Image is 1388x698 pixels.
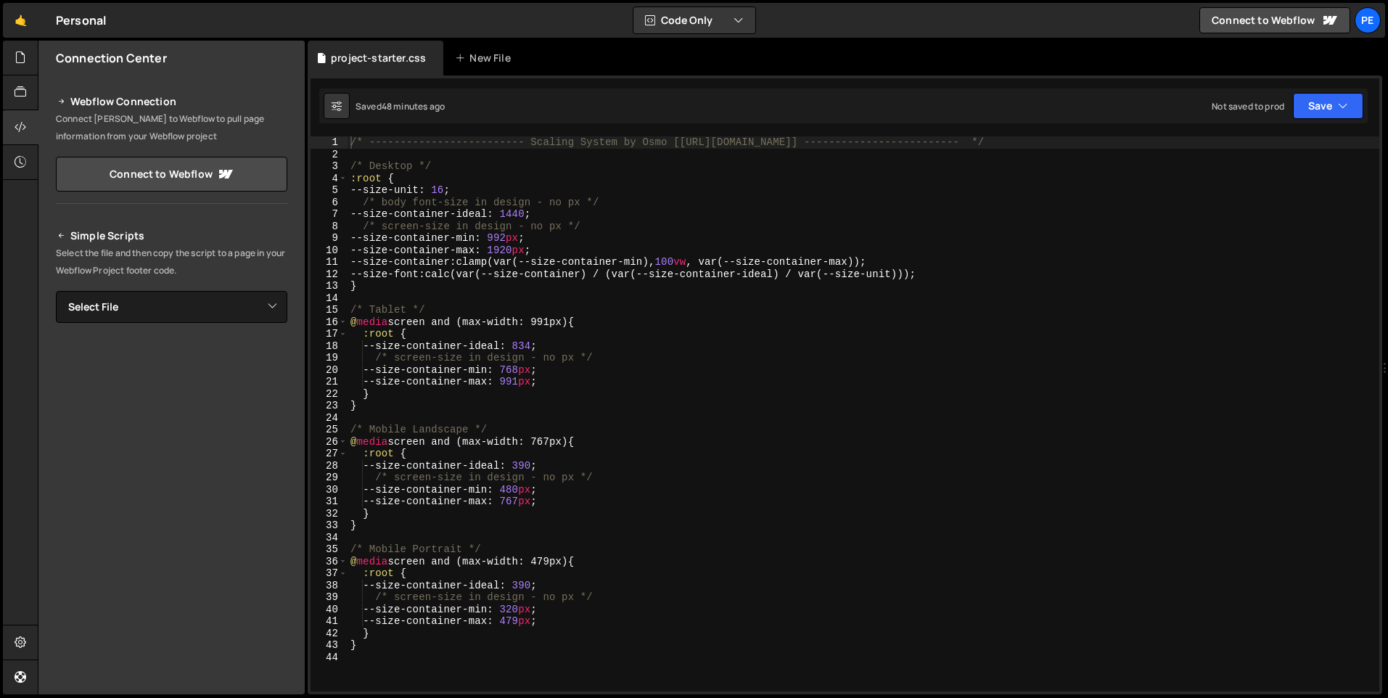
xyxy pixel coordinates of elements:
[311,604,348,616] div: 40
[311,184,348,197] div: 5
[311,221,348,233] div: 8
[311,149,348,161] div: 2
[311,160,348,173] div: 3
[311,340,348,353] div: 18
[311,197,348,209] div: 6
[3,3,38,38] a: 🤙
[1293,93,1363,119] button: Save
[56,157,287,192] a: Connect to Webflow
[311,376,348,388] div: 21
[311,328,348,340] div: 17
[311,268,348,281] div: 12
[1212,100,1284,112] div: Not saved to prod
[311,304,348,316] div: 15
[311,472,348,484] div: 29
[311,639,348,652] div: 43
[311,400,348,412] div: 23
[311,484,348,496] div: 30
[56,93,287,110] h2: Webflow Connection
[311,520,348,532] div: 33
[311,232,348,245] div: 9
[311,280,348,292] div: 13
[311,532,348,544] div: 34
[311,460,348,472] div: 28
[311,424,348,436] div: 25
[311,256,348,268] div: 11
[382,100,445,112] div: 48 minutes ago
[56,50,167,66] h2: Connection Center
[311,173,348,185] div: 4
[311,352,348,364] div: 19
[56,110,287,145] p: Connect [PERSON_NAME] to Webflow to pull page information from your Webflow project
[311,543,348,556] div: 35
[356,100,445,112] div: Saved
[311,615,348,628] div: 41
[1199,7,1350,33] a: Connect to Webflow
[1355,7,1381,33] a: Pe
[311,208,348,221] div: 7
[311,316,348,329] div: 16
[311,136,348,149] div: 1
[311,508,348,520] div: 32
[331,51,426,65] div: project-starter.css
[311,652,348,664] div: 44
[311,448,348,460] div: 27
[633,7,755,33] button: Code Only
[311,292,348,305] div: 14
[311,580,348,592] div: 38
[56,12,106,29] div: Personal
[56,227,287,245] h2: Simple Scripts
[311,364,348,377] div: 20
[311,245,348,257] div: 10
[311,436,348,448] div: 26
[311,412,348,424] div: 24
[56,487,289,617] iframe: YouTube video player
[311,591,348,604] div: 39
[56,347,289,477] iframe: YouTube video player
[311,496,348,508] div: 31
[311,556,348,568] div: 36
[311,567,348,580] div: 37
[311,628,348,640] div: 42
[311,388,348,401] div: 22
[56,245,287,279] p: Select the file and then copy the script to a page in your Webflow Project footer code.
[455,51,516,65] div: New File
